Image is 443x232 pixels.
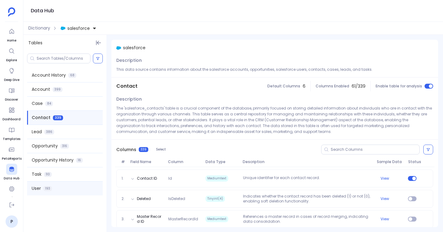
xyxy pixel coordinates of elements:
[123,45,146,51] span: salesforce
[4,176,19,181] span: Data Hub
[166,196,203,201] span: IsDeleted
[381,217,389,222] button: View
[5,196,19,201] span: Settings
[116,66,433,72] p: This data source contains information about the salesforce accounts, opportunities, salesforce us...
[45,101,53,106] span: 84
[152,146,170,154] button: Select
[6,46,17,63] a: Explore
[5,183,19,201] a: Settings
[32,157,74,163] span: Opportunity History
[166,176,203,181] span: Id
[116,105,433,134] p: The 'salesforce_contacts' table is a crucial component of the database, primarily focused on stor...
[3,124,20,142] a: Templates
[60,144,69,149] span: 316
[241,175,374,182] p: Unique identifier for each contact record.
[3,137,20,142] span: Templates
[6,215,18,228] a: P
[137,214,163,224] button: Master Record ID
[53,87,62,92] span: 399
[32,114,50,121] span: Contact
[59,23,98,33] button: salesforce
[206,216,228,222] span: Mediumtext
[316,84,349,89] span: Columns Enabled
[241,214,374,224] p: References a master record in cases of record merging, indicating data consolidation.
[119,217,128,222] span: 3.
[4,164,19,181] a: Data Hub
[32,100,43,107] span: Case
[43,186,52,191] span: 193
[2,105,21,122] a: Dashboard
[53,115,63,120] span: 339
[28,25,50,31] span: Dictionary
[68,73,76,78] span: 68
[352,83,365,90] span: 61 / 339
[128,159,166,164] span: Field Name
[23,35,106,51] div: Tables
[2,117,21,122] span: Dashboard
[166,217,203,222] span: MasterRecordId
[119,176,128,181] span: 1.
[331,147,419,152] input: Search Columns
[94,38,103,47] button: Hide Tables
[4,65,19,82] a: Deep Dive
[2,144,22,161] a: PetaReports
[8,7,15,17] img: petavue logo
[303,83,305,90] span: 6
[206,175,228,182] span: Mediumtext
[240,159,374,164] span: Description
[32,72,66,78] span: Account History
[137,196,151,201] button: Deleted
[32,185,41,192] span: User
[206,196,225,202] span: Tinyint(4)
[6,38,17,43] span: Home
[241,194,374,204] p: Indicates whether the contact record has been deleted (1) or not (0), enabling soft deletion func...
[119,159,128,164] span: #
[116,96,142,102] span: Description
[267,84,300,89] span: Default Columns
[32,129,42,135] span: Lead
[44,172,52,177] span: 110
[119,196,128,201] span: 2.
[32,143,58,149] span: Opportunity
[76,158,83,163] span: 16
[32,171,42,178] span: Task
[381,196,389,201] button: View
[381,176,389,181] button: View
[6,26,17,43] a: Home
[2,156,22,161] span: PetaReports
[137,176,157,181] button: Contact ID
[32,86,50,93] span: Account
[67,25,90,31] span: salesforce
[406,159,418,164] span: Status
[4,78,19,82] span: Deep Dive
[37,56,90,61] input: Search Tables/Columns
[5,85,18,102] a: Discover
[116,57,142,64] span: Description
[376,84,422,89] span: Enable table for analysis
[61,26,66,31] img: salesforce.svg
[203,159,241,164] span: Data Type
[374,159,405,164] span: Sample Data
[6,58,17,63] span: Explore
[44,130,54,134] span: 386
[116,146,136,153] span: Columns
[116,46,121,50] img: salesforce.svg
[139,147,148,152] span: 339
[5,97,18,102] span: Discover
[31,6,54,15] h1: Data Hub
[116,82,138,90] span: Contact
[166,159,203,164] span: Column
